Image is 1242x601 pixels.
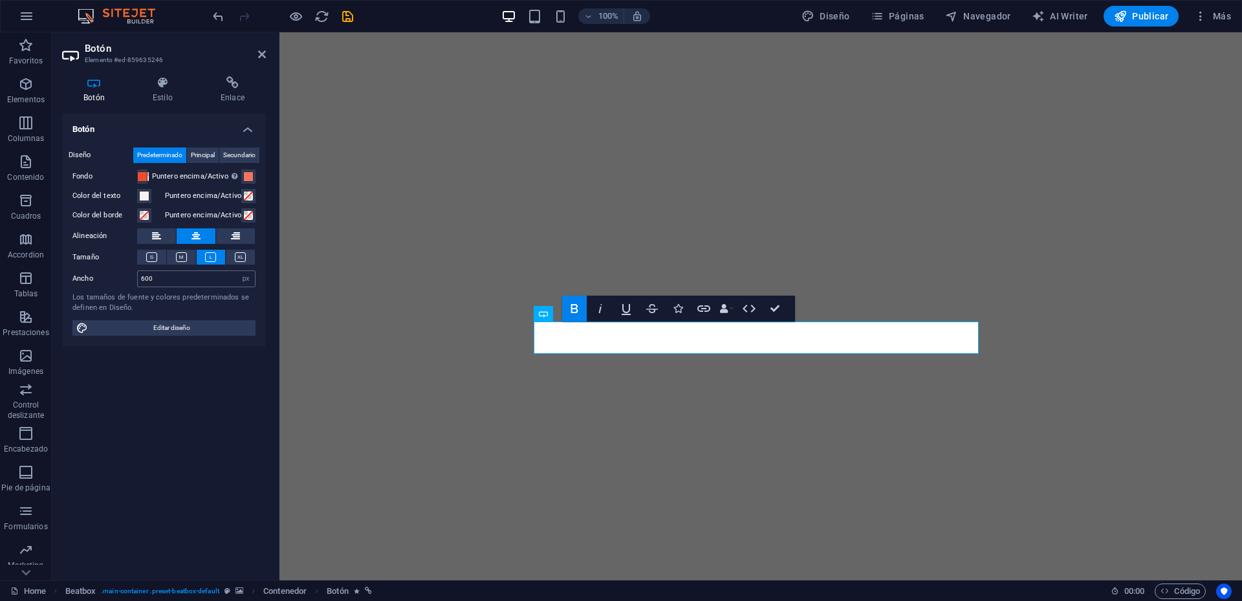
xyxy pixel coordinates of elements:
[92,320,252,336] span: Editar diseño
[3,327,49,338] p: Prestaciones
[314,8,329,24] button: reload
[1189,6,1236,27] button: Más
[866,6,930,27] button: Páginas
[288,8,303,24] button: Haz clic para salir del modo de previsualización y seguir editando
[940,6,1016,27] button: Navegador
[211,9,226,24] i: Deshacer: Cambiar imagen (Ctrl+Z)
[1194,10,1231,23] span: Más
[11,211,41,221] p: Cuadros
[640,296,664,322] button: Strikethrough
[365,587,372,595] i: Este elemento está vinculado
[1111,584,1145,599] h6: Tiempo de la sesión
[101,584,219,599] span: . main-container .preset-beatbox-default
[65,584,372,599] nav: breadcrumb
[74,8,171,24] img: Editor Logo
[1124,584,1144,599] span: 00 00
[152,169,241,184] label: Puntero encima/Activo
[737,296,761,322] button: HTML
[72,320,256,336] button: Editar diseño
[340,9,355,24] i: Guardar (Ctrl+S)
[235,587,243,595] i: Este elemento contiene un fondo
[945,10,1011,23] span: Navegador
[72,169,137,184] label: Fondo
[85,54,240,66] h3: Elemento #ed-859635246
[224,587,230,595] i: Este elemento es un preajuste personalizable
[8,560,43,571] p: Marketing
[69,148,133,163] label: Diseño
[692,296,716,322] button: Link
[354,587,360,595] i: El elemento contiene una animación
[14,289,38,299] p: Tablas
[1104,6,1179,27] button: Publicar
[314,9,329,24] i: Volver a cargar página
[210,8,226,24] button: undo
[588,296,613,322] button: Italic (Ctrl+I)
[72,275,137,282] label: Ancho
[4,521,47,532] p: Formularios
[1032,10,1088,23] span: AI Writer
[1,483,50,493] p: Pie de página
[223,148,256,163] span: Secundario
[62,114,266,137] h4: Botón
[598,8,618,24] h6: 100%
[1027,6,1093,27] button: AI Writer
[219,148,259,163] button: Secundario
[1216,584,1232,599] button: Usercentrics
[8,366,43,377] p: Imágenes
[8,250,44,260] p: Accordion
[137,148,182,163] span: Predeterminado
[9,56,43,66] p: Favoritos
[562,296,587,322] button: Bold (Ctrl+B)
[763,296,787,322] button: Confirm (Ctrl+⏎)
[165,188,241,204] label: Puntero encima/Activo
[72,208,137,223] label: Color del borde
[1114,10,1169,23] span: Publicar
[72,228,137,244] label: Alineación
[1155,584,1206,599] button: Código
[62,76,131,104] h4: Botón
[191,148,215,163] span: Principal
[340,8,355,24] button: save
[199,76,266,104] h4: Enlace
[801,10,850,23] span: Diseño
[263,584,307,599] span: Haz clic para seleccionar y doble clic para editar
[10,584,46,599] a: Haz clic para cancelar la selección y doble clic para abrir páginas
[717,296,735,322] button: Data Bindings
[327,584,348,599] span: Haz clic para seleccionar y doble clic para editar
[72,188,137,204] label: Color del texto
[871,10,924,23] span: Páginas
[72,292,256,314] div: Los tamaños de fuente y colores predeterminados se definen en Diseño.
[1133,586,1135,596] span: :
[666,296,690,322] button: Icons
[578,8,624,24] button: 100%
[7,94,45,105] p: Elementos
[631,10,643,22] i: Al redimensionar, ajustar el nivel de zoom automáticamente para ajustarse al dispositivo elegido.
[72,250,137,265] label: Tamaño
[796,6,855,27] div: Diseño (Ctrl+Alt+Y)
[4,444,48,454] p: Encabezado
[8,133,45,144] p: Columnas
[796,6,855,27] button: Diseño
[131,76,199,104] h4: Estilo
[1160,584,1200,599] span: Código
[165,208,241,223] label: Puntero encima/Activo
[85,43,266,54] h2: Botón
[65,584,96,599] span: Haz clic para seleccionar y doble clic para editar
[133,148,186,163] button: Predeterminado
[614,296,638,322] button: Underline (Ctrl+U)
[187,148,219,163] button: Principal
[7,172,44,182] p: Contenido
